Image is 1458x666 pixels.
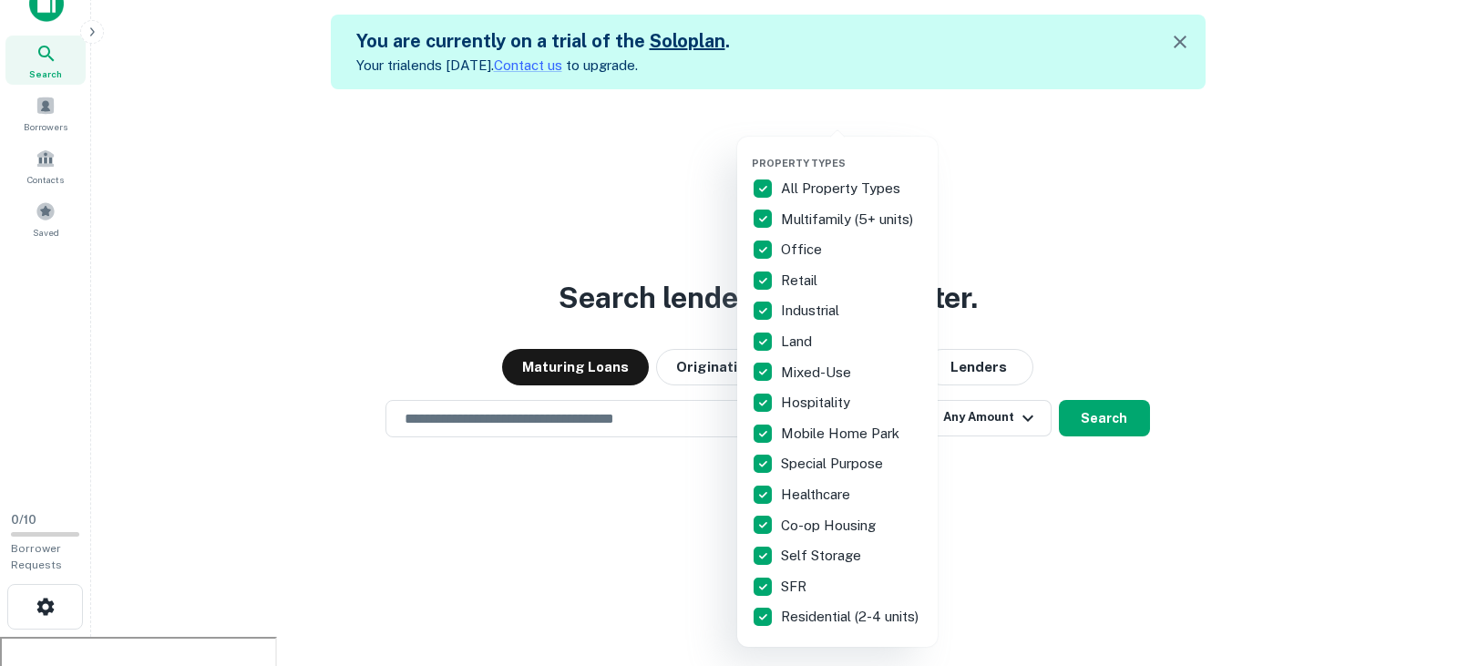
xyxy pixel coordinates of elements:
[1367,520,1458,608] iframe: Chat Widget
[781,545,865,567] p: Self Storage
[781,576,810,598] p: SFR
[752,158,846,169] span: Property Types
[781,392,854,414] p: Hospitality
[781,178,904,200] p: All Property Types
[781,270,821,292] p: Retail
[781,515,879,537] p: Co-op Housing
[781,331,816,353] p: Land
[781,423,903,445] p: Mobile Home Park
[781,606,922,628] p: Residential (2-4 units)
[781,362,855,384] p: Mixed-Use
[781,453,887,475] p: Special Purpose
[781,239,826,261] p: Office
[781,209,917,231] p: Multifamily (5+ units)
[781,300,843,322] p: Industrial
[781,484,854,506] p: Healthcare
